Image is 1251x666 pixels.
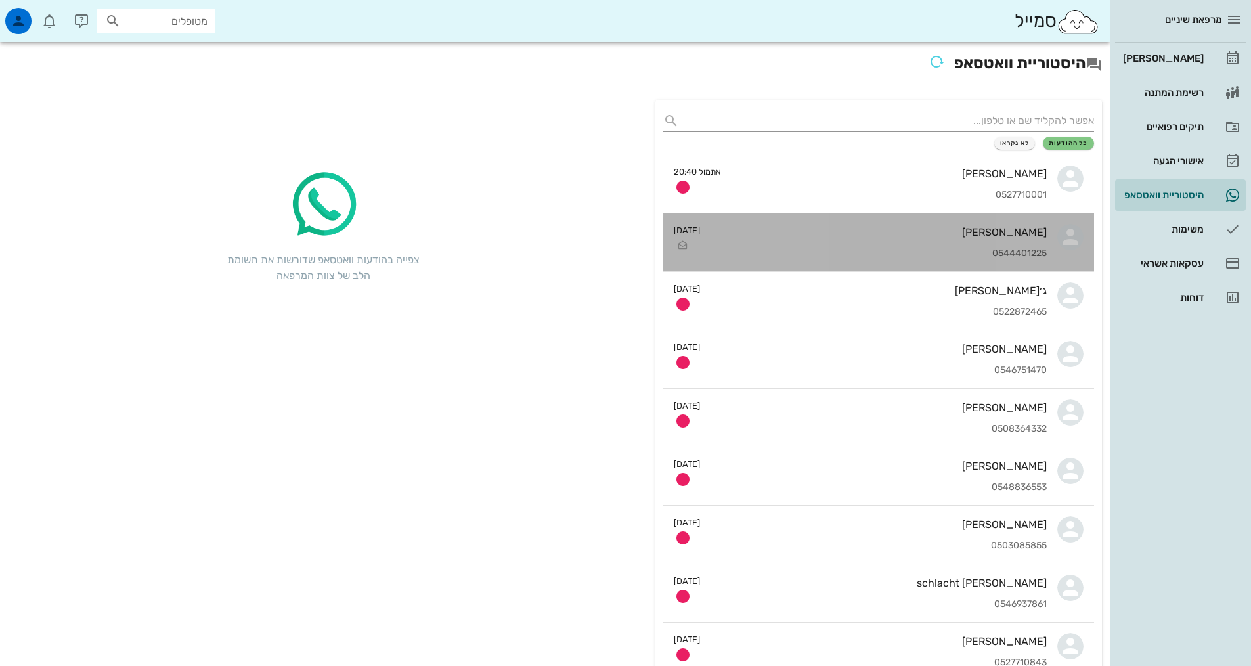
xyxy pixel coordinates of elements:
div: 0544401225 [711,248,1047,259]
small: [DATE] [674,458,700,470]
a: [PERSON_NAME] [1115,43,1246,74]
div: משימות [1120,224,1204,234]
div: [PERSON_NAME] [711,518,1047,531]
a: עסקאות אשראי [1115,248,1246,279]
a: אישורי הגעה [1115,145,1246,177]
div: עסקאות אשראי [1120,258,1204,269]
div: תיקים רפואיים [1120,122,1204,132]
img: whatsapp-icon.2ee8d5f3.png [284,166,363,244]
div: [PERSON_NAME] [711,401,1047,414]
div: [PERSON_NAME] [711,226,1047,238]
small: [DATE] [674,224,700,236]
span: תג [39,11,47,18]
div: [PERSON_NAME] [732,167,1047,180]
small: אתמול 20:40 [674,166,721,178]
span: לא נקראו [1000,139,1030,147]
div: 0527710001 [732,190,1047,201]
a: רשימת המתנה [1115,77,1246,108]
small: [DATE] [674,341,700,353]
a: דוחות [1115,282,1246,313]
div: 0546937861 [711,599,1047,610]
div: 0522872465 [711,307,1047,318]
small: [DATE] [674,399,700,412]
div: צפייה בהודעות וואטסאפ שדורשות את תשומת הלב של צוות המרפאה [225,252,422,284]
div: [PERSON_NAME] schlacht [711,577,1047,589]
a: תגהיסטוריית וואטסאפ [1115,179,1246,211]
span: כל ההודעות [1049,139,1088,147]
div: [PERSON_NAME] [711,635,1047,648]
div: אישורי הגעה [1120,156,1204,166]
a: תיקים רפואיים [1115,111,1246,143]
div: היסטוריית וואטסאפ [1120,190,1204,200]
div: 0546751470 [711,365,1047,376]
small: [DATE] [674,633,700,646]
div: סמייל [1015,7,1099,35]
div: 0508364332 [711,424,1047,435]
img: SmileCloud logo [1057,9,1099,35]
button: כל ההודעות [1043,137,1094,150]
small: [DATE] [674,282,700,295]
input: אפשר להקליד שם או טלפון... [684,110,1094,131]
small: [DATE] [674,575,700,587]
small: [DATE] [674,516,700,529]
h2: היסטוריית וואטסאפ [8,50,1102,79]
div: ג׳[PERSON_NAME] [711,284,1047,297]
div: [PERSON_NAME] [711,460,1047,472]
span: מרפאת שיניים [1165,14,1222,26]
div: 0548836553 [711,482,1047,493]
div: 0503085855 [711,541,1047,552]
div: [PERSON_NAME] [1120,53,1204,64]
div: דוחות [1120,292,1204,303]
div: [PERSON_NAME] [711,343,1047,355]
a: משימות [1115,213,1246,245]
div: רשימת המתנה [1120,87,1204,98]
button: לא נקראו [994,137,1036,150]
